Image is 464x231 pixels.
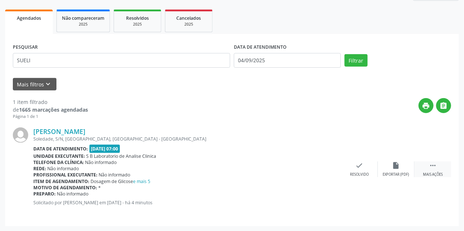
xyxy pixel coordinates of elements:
b: Unidade executante: [33,153,85,159]
span: S B Laboratorio de Analise Clinica [86,153,156,159]
p: Solicitado por [PERSON_NAME] em [DATE] - há 4 minutos [33,200,341,206]
strong: 1665 marcações agendadas [19,106,88,113]
input: Selecione um intervalo [234,53,341,68]
span: Agendados [17,15,41,21]
button: print [419,98,434,113]
div: de [13,106,88,113]
i: keyboard_arrow_down [44,80,52,88]
button: Mais filtroskeyboard_arrow_down [13,78,56,91]
i: print [422,102,430,110]
div: 1 item filtrado [13,98,88,106]
b: Motivo de agendamento: [33,185,97,191]
i: check [356,161,364,169]
i:  [440,102,448,110]
span: Resolvidos [126,15,149,21]
span: Não informado [85,159,117,165]
div: 2025 [119,22,156,27]
span: [DATE] 07:00 [89,145,120,153]
div: Mais ações [423,172,443,177]
span: Não informado [48,165,79,172]
div: Exportar (PDF) [383,172,409,177]
b: Telefone da clínica: [33,159,84,165]
b: Item de agendamento: [33,178,89,185]
span: Não informado [99,172,130,178]
b: Data de atendimento: [33,146,88,152]
label: PESQUISAR [13,42,38,53]
span: Não compareceram [62,15,104,21]
b: Preparo: [33,191,56,197]
label: DATA DE ATENDIMENTO [234,42,287,53]
div: 2025 [170,22,207,27]
div: Soledade, S/N, [GEOGRAPHIC_DATA], [GEOGRAPHIC_DATA] - [GEOGRAPHIC_DATA] [33,136,341,142]
i: insert_drive_file [392,161,400,169]
button: Filtrar [345,54,368,67]
span: Cancelados [177,15,201,21]
a: e mais 5 [133,178,151,185]
div: Página 1 de 1 [13,113,88,120]
span: Dosagem de Glicose [91,178,151,185]
span: Não informado [57,191,89,197]
b: Profissional executante: [33,172,97,178]
button:  [436,98,451,113]
img: img [13,127,28,143]
input: Nome, CNS [13,53,230,68]
a: [PERSON_NAME] [33,127,85,135]
i:  [429,161,437,169]
div: Resolvido [350,172,369,177]
div: 2025 [62,22,104,27]
b: Rede: [33,165,46,172]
